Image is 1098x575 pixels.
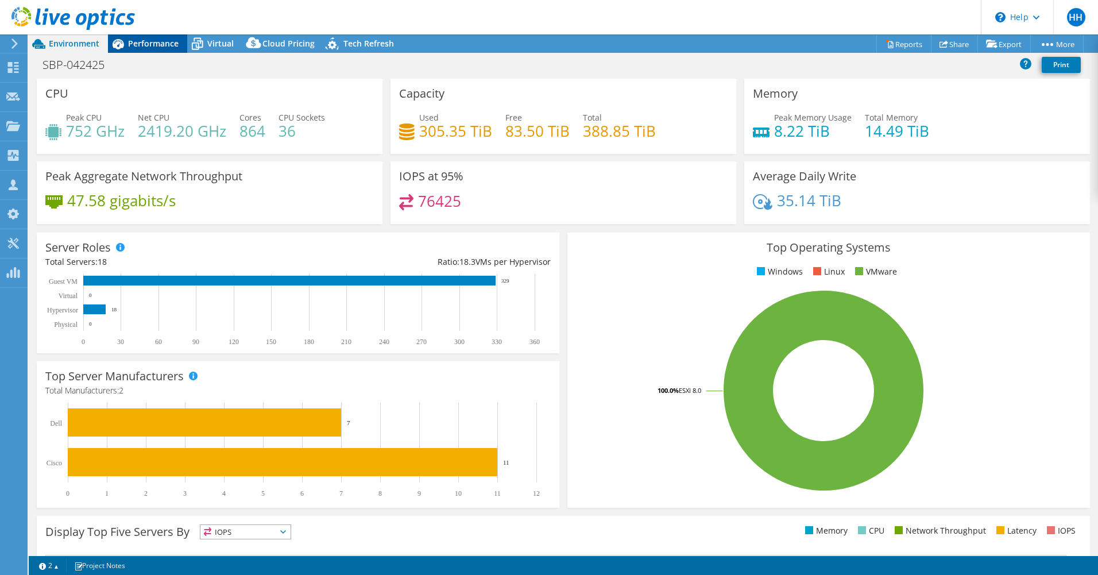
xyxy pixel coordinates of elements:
[492,338,502,346] text: 330
[262,38,315,49] span: Cloud Pricing
[343,38,394,49] span: Tech Refresh
[378,489,382,497] text: 8
[66,112,102,123] span: Peak CPU
[852,265,897,278] li: VMware
[59,292,78,300] text: Virtual
[416,338,427,346] text: 270
[47,306,78,314] text: Hypervisor
[155,338,162,346] text: 60
[418,195,461,207] h4: 76425
[774,125,852,137] h4: 8.22 TiB
[802,524,848,537] li: Memory
[341,338,351,346] text: 210
[753,87,798,100] h3: Memory
[183,489,187,497] text: 3
[229,338,239,346] text: 120
[31,558,67,573] a: 2
[455,489,462,497] text: 10
[1044,524,1076,537] li: IOPS
[753,170,856,183] h3: Average Daily Write
[576,241,1081,254] h3: Top Operating Systems
[810,265,845,278] li: Linux
[67,194,176,207] h4: 47.58 gigabits/s
[876,35,931,53] a: Reports
[583,112,602,123] span: Total
[298,256,551,268] div: Ratio: VMs per Hypervisor
[138,125,226,137] h4: 2419.20 GHz
[658,386,679,395] tspan: 100.0%
[501,278,509,284] text: 329
[865,112,918,123] span: Total Memory
[89,292,92,298] text: 0
[454,338,465,346] text: 300
[417,489,421,497] text: 9
[931,35,978,53] a: Share
[865,125,929,137] h4: 14.49 TiB
[105,489,109,497] text: 1
[279,125,325,137] h4: 36
[583,125,656,137] h4: 388.85 TiB
[45,241,111,254] h3: Server Roles
[892,524,986,537] li: Network Throughput
[399,170,463,183] h3: IOPS at 95%
[207,38,234,49] span: Virtual
[977,35,1031,53] a: Export
[37,59,122,71] h1: SBP-042425
[777,194,841,207] h4: 35.14 TiB
[1042,57,1081,73] a: Print
[50,419,62,427] text: Dell
[1067,8,1085,26] span: HH
[855,524,884,537] li: CPU
[117,338,124,346] text: 30
[239,125,265,137] h4: 864
[533,489,540,497] text: 12
[89,321,92,327] text: 0
[192,338,199,346] text: 90
[66,558,133,573] a: Project Notes
[82,338,85,346] text: 0
[995,12,1006,22] svg: \n
[419,112,439,123] span: Used
[54,321,78,329] text: Physical
[529,338,540,346] text: 360
[993,524,1037,537] li: Latency
[45,370,184,383] h3: Top Server Manufacturers
[128,38,179,49] span: Performance
[138,112,169,123] span: Net CPU
[300,489,304,497] text: 6
[49,38,99,49] span: Environment
[144,489,148,497] text: 2
[339,489,343,497] text: 7
[45,87,68,100] h3: CPU
[347,419,350,426] text: 7
[45,256,298,268] div: Total Servers:
[754,265,803,278] li: Windows
[459,256,475,267] span: 18.3
[261,489,265,497] text: 5
[379,338,389,346] text: 240
[66,125,125,137] h4: 752 GHz
[266,338,276,346] text: 150
[45,170,242,183] h3: Peak Aggregate Network Throughput
[505,125,570,137] h4: 83.50 TiB
[49,277,78,285] text: Guest VM
[399,87,444,100] h3: Capacity
[279,112,325,123] span: CPU Sockets
[200,525,291,539] span: IOPS
[45,384,551,397] h4: Total Manufacturers:
[774,112,852,123] span: Peak Memory Usage
[98,256,107,267] span: 18
[66,489,69,497] text: 0
[1030,35,1084,53] a: More
[494,489,501,497] text: 11
[119,385,123,396] span: 2
[239,112,261,123] span: Cores
[304,338,314,346] text: 180
[222,489,226,497] text: 4
[47,459,62,467] text: Cisco
[419,125,492,137] h4: 305.35 TiB
[111,307,117,312] text: 18
[505,112,522,123] span: Free
[503,459,509,466] text: 11
[679,386,701,395] tspan: ESXi 8.0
